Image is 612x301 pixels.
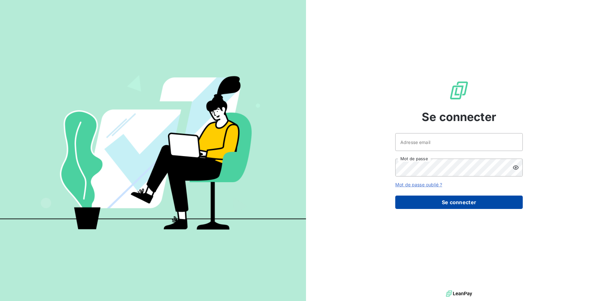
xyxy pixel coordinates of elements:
[449,80,469,101] img: Logo LeanPay
[422,108,496,125] span: Se connecter
[395,182,442,187] a: Mot de passe oublié ?
[395,133,523,151] input: placeholder
[446,289,472,298] img: logo
[395,196,523,209] button: Se connecter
